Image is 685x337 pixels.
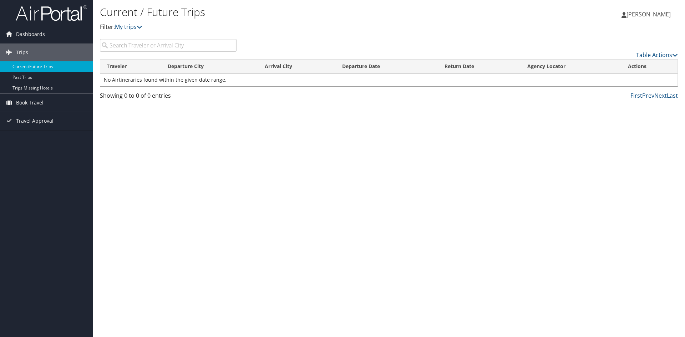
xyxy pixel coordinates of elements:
a: Last [667,92,678,99]
th: Traveler: activate to sort column ascending [100,60,161,73]
th: Actions [621,60,678,73]
th: Departure Date: activate to sort column descending [336,60,438,73]
td: No Airtineraries found within the given date range. [100,73,678,86]
h1: Current / Future Trips [100,5,485,20]
th: Departure City: activate to sort column ascending [161,60,258,73]
th: Return Date: activate to sort column ascending [438,60,521,73]
a: First [630,92,642,99]
span: [PERSON_NAME] [626,10,671,18]
p: Filter: [100,22,485,32]
a: Next [654,92,667,99]
a: Table Actions [636,51,678,59]
a: [PERSON_NAME] [621,4,678,25]
div: Showing 0 to 0 of 0 entries [100,91,237,103]
span: Travel Approval [16,112,54,130]
a: Prev [642,92,654,99]
span: Book Travel [16,94,44,112]
a: My trips [115,23,142,31]
input: Search Traveler or Arrival City [100,39,237,52]
th: Arrival City: activate to sort column ascending [258,60,336,73]
th: Agency Locator: activate to sort column ascending [521,60,621,73]
span: Dashboards [16,25,45,43]
span: Trips [16,44,28,61]
img: airportal-logo.png [16,5,87,21]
